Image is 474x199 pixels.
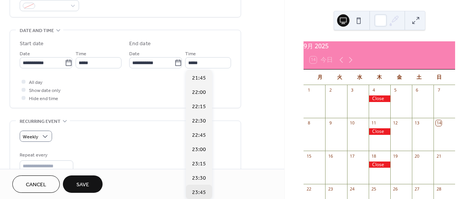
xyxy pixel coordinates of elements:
div: 27 [414,186,420,192]
span: Save [76,181,89,189]
span: All day [29,78,42,87]
div: 15 [306,153,312,159]
span: Time [185,50,196,58]
div: 20 [414,153,420,159]
div: 17 [349,153,355,159]
div: 14 [436,120,442,126]
div: 12 [393,120,398,126]
span: Weekly [23,133,38,141]
div: 11 [371,120,377,126]
span: Date [20,50,30,58]
div: 10 [349,120,355,126]
div: 2 [327,87,333,93]
div: 火 [330,70,350,85]
div: End date [129,40,151,48]
span: 21:45 [192,74,206,82]
span: 23:30 [192,174,206,182]
div: 月 [310,70,330,85]
div: 木 [369,70,390,85]
div: 22 [306,186,312,192]
span: Date [129,50,140,58]
div: Repeat every [20,151,72,159]
div: 9 [327,120,333,126]
div: 19 [393,153,398,159]
span: Time [76,50,86,58]
span: 22:45 [192,131,206,139]
div: 金 [389,70,409,85]
span: 22:00 [192,88,206,97]
div: 3 [349,87,355,93]
div: 6 [414,87,420,93]
button: Cancel [12,175,60,193]
div: 8 [306,120,312,126]
span: Recurring event [20,117,61,126]
div: 日 [429,70,449,85]
div: 7 [436,87,442,93]
span: 22:30 [192,117,206,125]
div: Close [369,95,390,102]
span: 22:15 [192,103,206,111]
div: 水 [349,70,369,85]
button: Save [63,175,103,193]
span: Show date only [29,87,61,95]
div: Close [369,162,390,168]
div: 28 [436,186,442,192]
span: 23:45 [192,189,206,197]
div: 21 [436,153,442,159]
div: 26 [393,186,398,192]
div: 5 [393,87,398,93]
span: Cancel [26,181,46,189]
div: 1 [306,87,312,93]
span: 23:00 [192,146,206,154]
div: 9月 2025 [304,41,455,51]
span: Date and time [20,27,54,35]
div: 13 [414,120,420,126]
span: Hide end time [29,95,58,103]
div: 24 [349,186,355,192]
span: 23:15 [192,160,206,168]
div: 18 [371,153,377,159]
div: 25 [371,186,377,192]
div: 土 [409,70,429,85]
div: 16 [327,153,333,159]
div: 23 [327,186,333,192]
div: 4 [371,87,377,93]
div: Start date [20,40,44,48]
div: Close [369,128,390,135]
